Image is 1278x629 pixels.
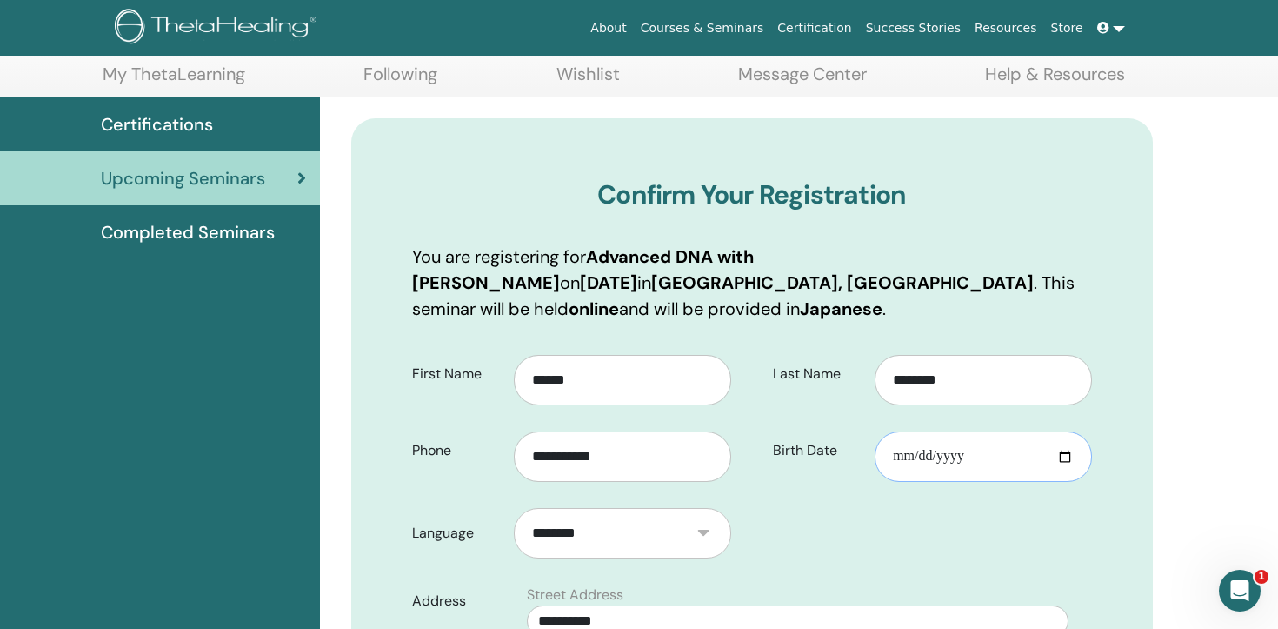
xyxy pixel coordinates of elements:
a: Certification [770,12,858,44]
img: logo.png [115,9,323,48]
b: [DATE] [580,271,637,294]
b: online [569,298,619,320]
a: Store [1044,12,1090,44]
span: Completed Seminars [101,219,275,245]
label: First Name [399,358,514,391]
label: Street Address [527,585,623,606]
b: [GEOGRAPHIC_DATA], [GEOGRAPHIC_DATA] [651,271,1034,294]
b: Japanese [800,298,882,320]
label: Phone [399,434,514,467]
span: Certifications [101,111,213,137]
h3: Confirm Your Registration [412,179,1093,211]
a: Help & Resources [985,64,1125,97]
a: Courses & Seminars [634,12,771,44]
a: About [583,12,633,44]
a: Resources [968,12,1044,44]
label: Address [399,585,516,618]
p: You are registering for on in . This seminar will be held and will be provided in . [412,244,1093,322]
span: Upcoming Seminars [101,165,265,191]
a: Wishlist [556,64,620,97]
label: Language [399,517,514,550]
label: Last Name [760,358,875,391]
a: My ThetaLearning [103,64,245,97]
a: Success Stories [859,12,968,44]
a: Message Center [738,64,867,97]
iframe: Intercom live chat [1219,570,1261,612]
label: Birth Date [760,434,875,467]
a: Following [363,64,437,97]
span: 1 [1255,570,1268,584]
